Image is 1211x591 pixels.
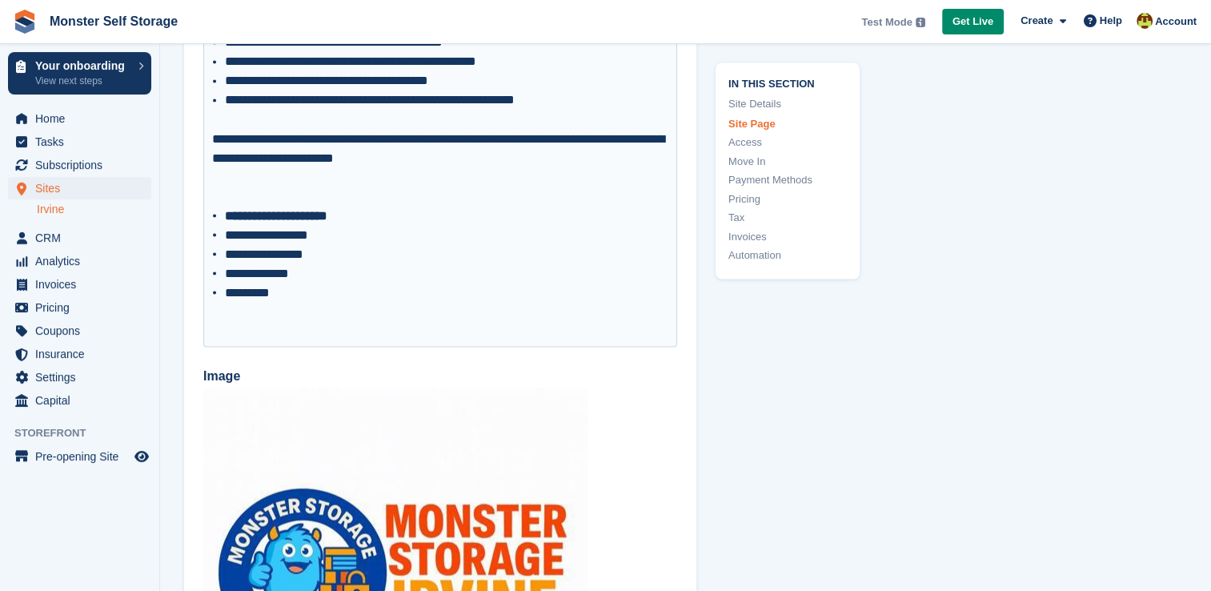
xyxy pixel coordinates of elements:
[728,153,847,169] a: Move In
[35,74,130,88] p: View next steps
[728,191,847,207] a: Pricing
[1021,13,1053,29] span: Create
[35,389,131,412] span: Capital
[728,75,847,90] span: In this section
[8,273,151,295] a: menu
[728,135,847,151] a: Access
[35,177,131,199] span: Sites
[8,296,151,319] a: menu
[13,10,37,34] img: stora-icon-8386f47178a22dfd0bd8f6a31ec36ba5ce8667c1dd55bd0f319d3a0aa187defe.svg
[35,343,131,365] span: Insurance
[35,154,131,176] span: Subscriptions
[916,18,925,27] img: icon-info-grey-7440780725fd019a000dd9b08b2336e03edf1995a4989e88bcd33f0948082b44.svg
[1137,13,1153,29] img: Kurun Sangha
[35,227,131,249] span: CRM
[35,107,131,130] span: Home
[8,250,151,272] a: menu
[35,60,130,71] p: Your onboarding
[14,425,159,441] span: Storefront
[37,202,151,217] a: Irvine
[8,320,151,342] a: menu
[728,247,847,263] a: Automation
[35,131,131,153] span: Tasks
[8,343,151,365] a: menu
[1155,14,1197,30] span: Account
[35,366,131,388] span: Settings
[8,154,151,176] a: menu
[8,177,151,199] a: menu
[8,107,151,130] a: menu
[952,14,993,30] span: Get Live
[8,52,151,94] a: Your onboarding View next steps
[43,8,184,34] a: Monster Self Storage
[942,9,1004,35] a: Get Live
[203,366,677,385] label: Image
[132,447,151,466] a: Preview store
[8,366,151,388] a: menu
[35,250,131,272] span: Analytics
[35,445,131,468] span: Pre-opening Site
[35,320,131,342] span: Coupons
[728,172,847,188] a: Payment Methods
[8,445,151,468] a: menu
[728,115,847,131] a: Site Page
[8,227,151,249] a: menu
[8,389,151,412] a: menu
[35,273,131,295] span: Invoices
[1100,13,1122,29] span: Help
[861,14,912,30] span: Test Mode
[728,97,847,113] a: Site Details
[8,131,151,153] a: menu
[728,210,847,226] a: Tax
[728,228,847,244] a: Invoices
[35,296,131,319] span: Pricing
